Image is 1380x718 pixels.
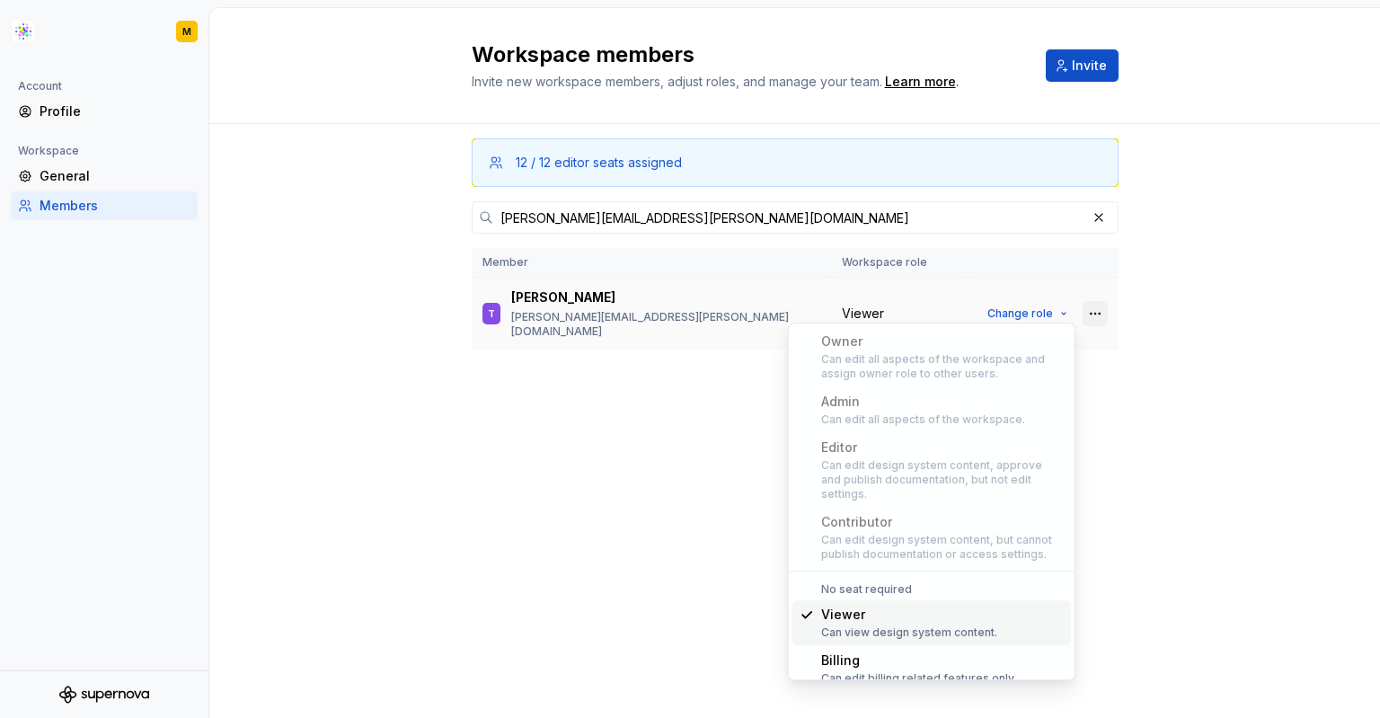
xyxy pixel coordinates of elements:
[792,582,1071,597] div: No seat required
[40,102,190,120] div: Profile
[472,40,1024,69] h2: Workspace members
[11,140,86,162] div: Workspace
[789,324,1075,679] div: Suggestions
[821,671,1016,686] div: Can edit billing related features only.
[821,439,1064,457] div: Editor
[821,652,1016,669] div: Billing
[4,12,205,51] button: M
[516,154,682,172] div: 12 / 12 editor seats assigned
[882,75,959,89] span: .
[885,73,956,91] a: Learn more
[11,191,198,220] a: Members
[11,75,69,97] div: Account
[1072,57,1107,75] span: Invite
[821,352,1064,381] div: Can edit all aspects of the workspace and assign owner role to other users.
[821,332,1064,350] div: Owner
[821,458,1064,501] div: Can edit design system content, approve and publish documentation, but not edit settings.
[59,686,149,704] svg: Supernova Logo
[821,625,997,640] div: Can view design system content.
[821,513,1064,531] div: Contributor
[979,301,1075,326] button: Change role
[182,24,191,39] div: M
[40,167,190,185] div: General
[821,606,997,624] div: Viewer
[488,305,495,323] div: T
[821,393,1025,411] div: Admin
[511,288,615,306] p: [PERSON_NAME]
[11,97,198,126] a: Profile
[13,21,34,42] img: b2369ad3-f38c-46c1-b2a2-f2452fdbdcd2.png
[472,248,831,278] th: Member
[511,310,820,339] p: [PERSON_NAME][EMAIL_ADDRESS][PERSON_NAME][DOMAIN_NAME]
[987,306,1053,321] span: Change role
[493,201,1086,234] input: Search in workspace members...
[40,197,190,215] div: Members
[472,74,882,89] span: Invite new workspace members, adjust roles, and manage your team.
[11,162,198,191] a: General
[821,412,1025,427] div: Can edit all aspects of the workspace.
[831,248,969,278] th: Workspace role
[1046,49,1119,82] button: Invite
[821,533,1064,562] div: Can edit design system content, but cannot publish documentation or access settings.
[842,305,884,323] span: Viewer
